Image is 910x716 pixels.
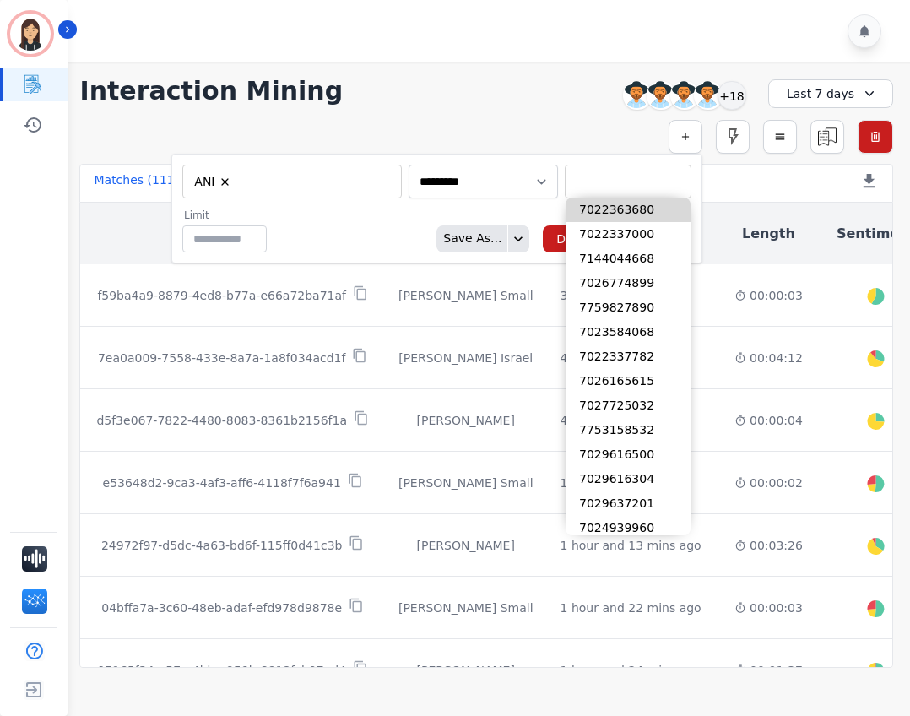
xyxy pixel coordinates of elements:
[566,369,691,393] li: 7026165615
[734,350,803,366] div: 00:04:12
[398,475,534,491] div: [PERSON_NAME] Small
[566,491,691,516] li: 7029637201
[101,537,342,554] p: 24972f97-d5dc-4a63-bd6f-115ff0d41c3b
[189,174,237,190] li: ANI
[734,537,803,554] div: 00:03:26
[566,442,691,467] li: 7029616500
[561,599,701,616] div: 1 hour and 22 mins ago
[398,599,534,616] div: [PERSON_NAME] Small
[566,393,691,418] li: 7027725032
[768,79,893,108] div: Last 7 days
[94,171,187,195] div: Matches ( 1112 )
[436,225,501,252] div: Save As...
[566,247,691,271] li: 7144044668
[561,537,701,554] div: 1 hour and 13 mins ago
[398,350,534,366] div: [PERSON_NAME] Israel
[566,296,691,320] li: 7759827890
[543,225,609,252] button: Delete
[184,209,267,222] label: Limit
[734,287,803,304] div: 00:00:03
[98,350,346,366] p: 7ea0a009-7558-433e-8a7a-1a8f034acd1f
[566,320,691,344] li: 7023584068
[398,412,534,429] div: [PERSON_NAME]
[561,287,653,304] div: 39 minutes ago
[734,412,803,429] div: 00:00:04
[398,537,534,554] div: [PERSON_NAME]
[561,475,625,491] div: 1 hour ago
[96,412,347,429] p: d5f3e067-7822-4480-8083-8361b2156f1a
[79,76,343,106] h1: Interaction Mining
[103,475,341,491] p: e53648d2-9ca3-4af3-aff6-4118f7f6a941
[566,271,691,296] li: 7026774899
[187,171,391,192] ul: selected options
[398,287,534,304] div: [PERSON_NAME] Small
[718,81,746,110] div: +18
[566,344,691,369] li: 7022337782
[734,599,803,616] div: 00:00:03
[101,599,342,616] p: 04bffa7a-3c60-48eb-adaf-efd978d9878e
[97,662,346,679] p: 05165f34-e57e-4bba-959b-8912fcb07ad4
[561,350,653,366] div: 44 minutes ago
[734,662,803,679] div: 00:01:37
[569,173,687,191] ul: selected options
[566,516,691,540] li: 7024939960
[398,662,534,679] div: [PERSON_NAME]
[566,198,691,222] li: 7022363680
[566,418,691,442] li: 7753158532
[219,176,231,188] button: Remove ANI
[734,475,803,491] div: 00:00:02
[566,222,691,247] li: 7022337000
[97,287,346,304] p: f59ba4a9-8879-4ed8-b77a-e66a72ba71af
[561,662,701,679] div: 1 hour and 24 mins ago
[742,224,795,244] button: Length
[566,467,691,491] li: 7029616304
[561,412,653,429] div: 48 minutes ago
[10,14,51,54] img: Bordered avatar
